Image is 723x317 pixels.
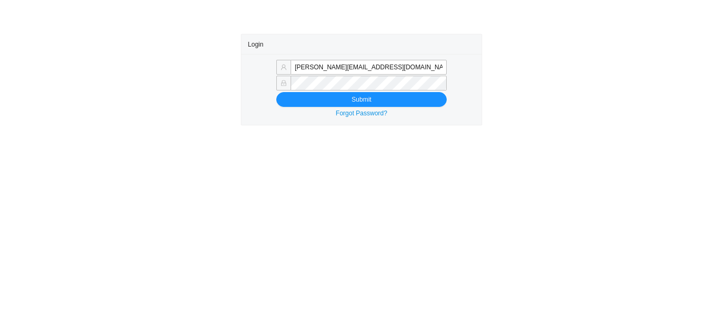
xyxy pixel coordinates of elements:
[281,80,287,86] span: lock
[281,64,287,70] span: user
[248,34,475,54] div: Login
[336,110,387,117] a: Forgot Password?
[351,94,371,105] span: Submit
[291,60,447,75] input: Email
[276,92,447,107] button: Submit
